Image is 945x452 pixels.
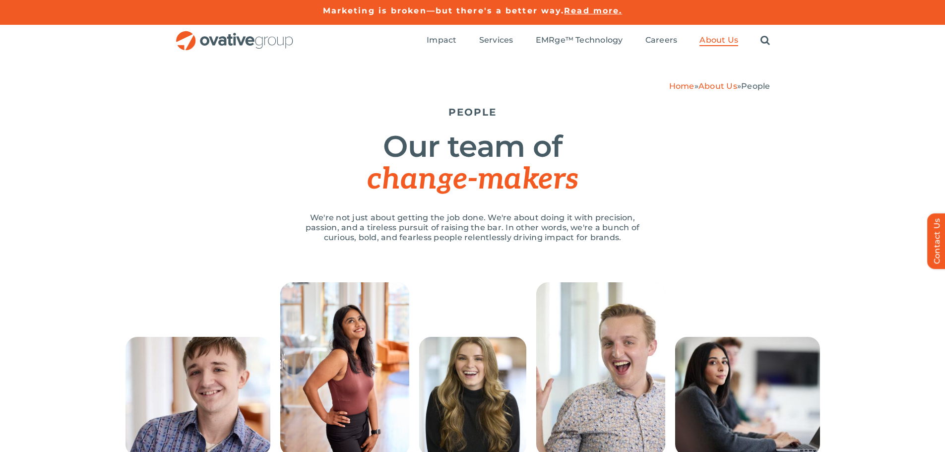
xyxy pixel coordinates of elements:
span: Services [479,35,513,45]
a: OG_Full_horizontal_RGB [175,30,294,39]
span: About Us [699,35,738,45]
h1: Our team of [175,130,770,195]
a: Marketing is broken—but there's a better way. [323,6,565,15]
a: Services [479,35,513,46]
a: About Us [698,81,737,91]
a: Read more. [564,6,622,15]
span: Impact [427,35,456,45]
nav: Menu [427,25,770,57]
a: Search [760,35,770,46]
h5: PEOPLE [175,106,770,118]
span: EMRge™ Technology [536,35,623,45]
a: About Us [699,35,738,46]
span: Careers [645,35,678,45]
a: Impact [427,35,456,46]
a: EMRge™ Technology [536,35,623,46]
p: We're not just about getting the job done. We're about doing it with precision, passion, and a ti... [294,213,651,243]
span: People [741,81,770,91]
a: Careers [645,35,678,46]
span: » » [669,81,770,91]
span: change-makers [367,162,577,197]
a: Home [669,81,694,91]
